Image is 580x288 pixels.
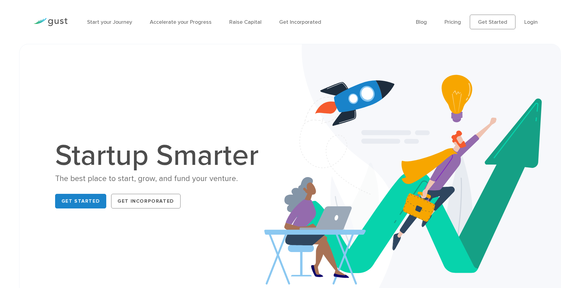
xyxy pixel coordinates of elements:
img: Gust Logo [33,18,68,26]
a: Get Incorporated [111,194,181,208]
a: Pricing [445,19,461,25]
h1: Startup Smarter [55,141,265,170]
a: Raise Capital [229,19,262,25]
a: Start your Journey [87,19,132,25]
a: Login [524,19,538,25]
a: Blog [416,19,427,25]
a: Get Started [470,15,515,29]
a: Get Incorporated [279,19,321,25]
div: The best place to start, grow, and fund your venture. [55,173,265,184]
a: Accelerate your Progress [150,19,212,25]
a: Get Started [55,194,107,208]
